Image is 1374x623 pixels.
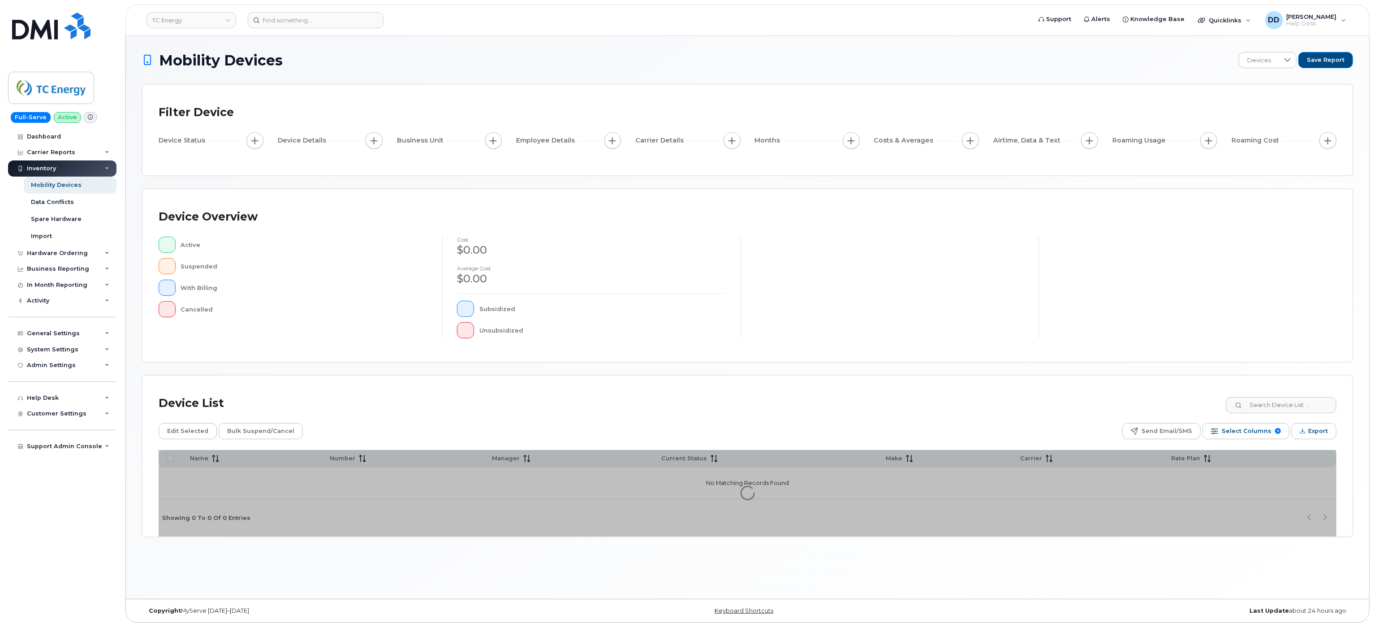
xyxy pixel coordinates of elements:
[457,237,726,242] h4: cost
[755,136,783,145] span: Months
[159,392,224,415] div: Device List
[457,271,726,286] div: $0.00
[993,136,1063,145] span: Airtime, Data & Text
[159,136,208,145] span: Device Status
[457,242,726,258] div: $0.00
[397,136,446,145] span: Business Unit
[219,423,303,439] button: Bulk Suspend/Cancel
[1202,423,1289,439] button: Select Columns 9
[874,136,936,145] span: Costs & Averages
[159,423,217,439] button: Edit Selected
[1308,424,1328,438] span: Export
[181,301,428,317] div: Cancelled
[635,136,686,145] span: Carrier Details
[142,607,546,614] div: MyServe [DATE]–[DATE]
[1122,423,1201,439] button: Send Email/SMS
[1112,136,1168,145] span: Roaming Usage
[181,280,428,296] div: With Billing
[1222,424,1271,438] span: Select Columns
[181,237,428,253] div: Active
[278,136,329,145] span: Device Details
[949,607,1353,614] div: about 24 hours ago
[1275,428,1281,434] span: 9
[1307,56,1344,64] span: Save Report
[1249,607,1289,614] strong: Last Update
[1226,397,1336,413] input: Search Device List ...
[159,101,234,124] div: Filter Device
[1239,52,1279,69] span: Devices
[181,258,428,274] div: Suspended
[227,424,294,438] span: Bulk Suspend/Cancel
[159,205,258,229] div: Device Overview
[479,322,726,338] div: Unsubsidized
[1291,423,1336,439] button: Export
[159,52,283,68] span: Mobility Devices
[715,607,773,614] a: Keyboard Shortcuts
[516,136,577,145] span: Employee Details
[1298,52,1353,68] button: Save Report
[1335,584,1367,616] iframe: Messenger Launcher
[479,301,726,317] div: Subsidized
[1232,136,1282,145] span: Roaming Cost
[149,607,181,614] strong: Copyright
[1141,424,1192,438] span: Send Email/SMS
[457,265,726,271] h4: Average cost
[167,424,208,438] span: Edit Selected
